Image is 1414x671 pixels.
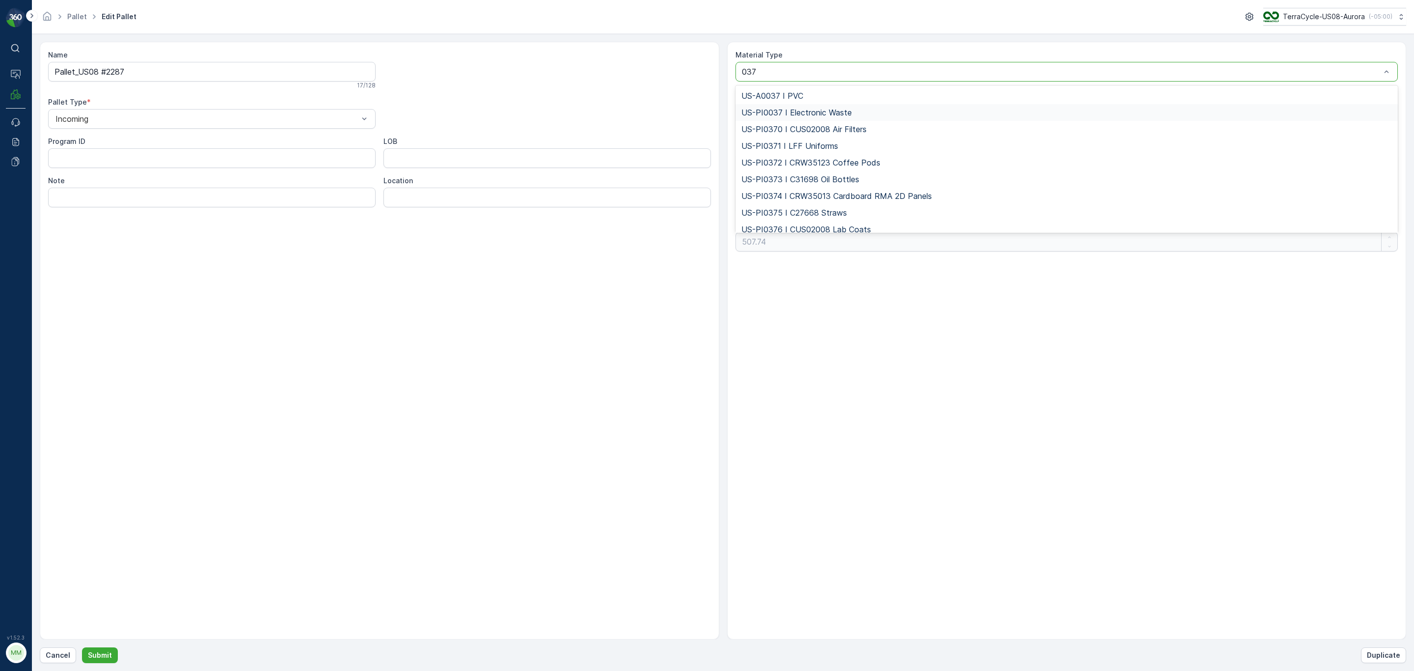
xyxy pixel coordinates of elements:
[1283,12,1365,22] p: TerraCycle-US08-Aurora
[82,647,118,663] button: Submit
[8,645,24,661] div: MM
[88,650,112,660] p: Submit
[741,91,803,100] span: US-A0037 I PVC
[741,125,867,134] span: US-PI0370 I CUS02008 Air Filters
[741,192,932,200] span: US-PI0374 I CRW35013 Cardboard RMA 2D Panels
[48,137,85,145] label: Program ID
[1263,11,1279,22] img: image_ci7OI47.png
[741,158,880,167] span: US-PI0372 I CRW35123 Coffee Pods
[6,8,26,28] img: logo
[1361,647,1406,663] button: Duplicate
[1367,650,1400,660] p: Duplicate
[741,225,871,234] span: US-PI0376 I CUS02008 Lab Coats
[48,176,65,185] label: Note
[67,12,87,21] a: Pallet
[46,650,70,660] p: Cancel
[1263,8,1406,26] button: TerraCycle-US08-Aurora(-05:00)
[741,208,847,217] span: US-PI0375 I C27668 Straws
[48,51,68,59] label: Name
[6,635,26,641] span: v 1.52.3
[357,82,376,89] p: 17 / 128
[42,15,53,23] a: Homepage
[1369,13,1392,21] p: ( -05:00 )
[383,137,397,145] label: LOB
[6,643,26,663] button: MM
[48,98,87,106] label: Pallet Type
[383,176,413,185] label: Location
[741,108,852,117] span: US-PI0037 I Electronic Waste
[735,51,783,59] label: Material Type
[741,175,859,184] span: US-PI0373 I C31698 Oil Bottles
[100,12,138,22] span: Edit Pallet
[40,647,76,663] button: Cancel
[741,141,838,150] span: US-PI0371 I LFF Uniforms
